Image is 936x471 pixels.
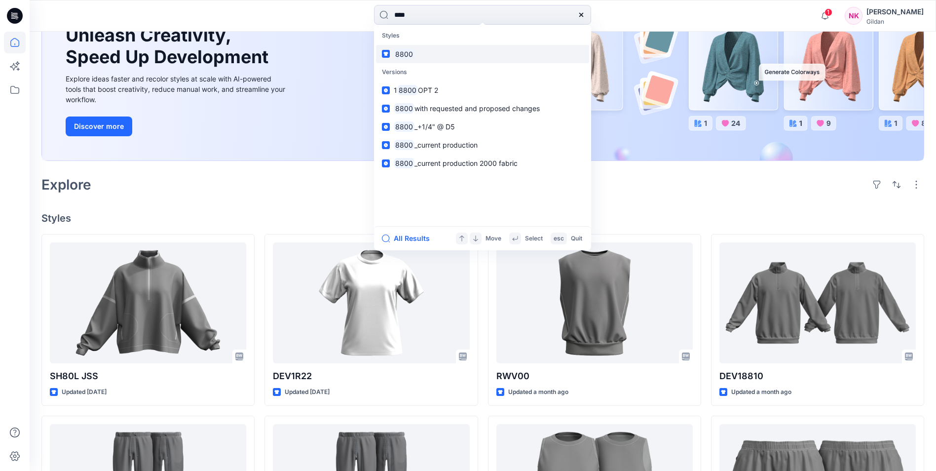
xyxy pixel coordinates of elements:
[824,8,832,16] span: 1
[571,234,582,244] p: Quit
[273,242,469,363] a: DEV1R22
[376,118,589,136] a: 8800_+1/4" @ D5
[376,154,589,172] a: 8800_current production 2000 fabric
[866,6,924,18] div: [PERSON_NAME]
[496,242,693,363] a: RWV00
[414,104,540,113] span: with requested and proposed changes
[376,136,589,154] a: 8800_current production
[50,369,246,383] p: SH80L JSS
[66,117,132,136] button: Discover more
[731,387,791,397] p: Updated a month ago
[376,99,589,118] a: 8800with requested and proposed changes
[394,103,414,114] mark: 8800
[394,121,414,132] mark: 8800
[66,117,288,136] a: Discover more
[394,139,414,151] mark: 8800
[554,234,564,244] p: esc
[285,387,330,397] p: Updated [DATE]
[418,86,438,94] span: OPT 2
[719,369,916,383] p: DEV18810
[394,48,414,60] mark: 8800
[41,212,924,224] h4: Styles
[376,27,589,45] p: Styles
[376,63,589,81] p: Versions
[394,157,414,169] mark: 8800
[50,242,246,363] a: SH80L JSS
[66,74,288,105] div: Explore ideas faster and recolor styles at scale with AI-powered tools that boost creativity, red...
[486,234,501,244] p: Move
[414,141,478,149] span: _current production
[66,25,273,67] h1: Unleash Creativity, Speed Up Development
[525,234,543,244] p: Select
[496,369,693,383] p: RWV00
[62,387,107,397] p: Updated [DATE]
[376,81,589,99] a: 18800OPT 2
[719,242,916,363] a: DEV18810
[414,122,455,131] span: _+1/4" @ D5
[376,45,589,63] a: 8800
[508,387,568,397] p: Updated a month ago
[382,233,436,244] button: All Results
[41,177,91,193] h2: Explore
[866,18,924,25] div: Gildan
[273,369,469,383] p: DEV1R22
[414,159,518,167] span: _current production 2000 fabric
[845,7,862,25] div: NK
[394,86,397,94] span: 1
[397,84,418,96] mark: 8800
